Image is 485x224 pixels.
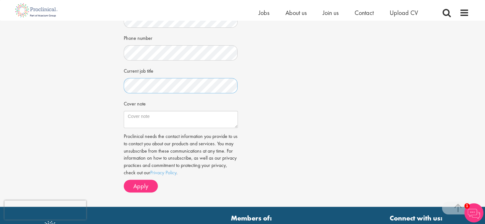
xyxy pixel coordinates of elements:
span: Apply [133,182,148,190]
a: Jobs [259,9,269,17]
p: Proclinical needs the contact information you provide to us to contact you about our products and... [124,133,238,177]
label: Phone number [124,33,152,42]
strong: Connect with us: [390,213,444,223]
a: Privacy Policy [150,169,176,176]
span: 1 [464,203,470,209]
strong: Members of: [143,213,360,223]
label: Current job title [124,65,153,75]
button: Apply [124,180,158,192]
a: Contact [355,9,374,17]
a: About us [285,9,307,17]
a: Upload CV [390,9,418,17]
img: Chatbot [464,203,483,222]
iframe: reCAPTCHA [4,200,86,220]
a: Join us [323,9,339,17]
label: Cover note [124,98,146,108]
